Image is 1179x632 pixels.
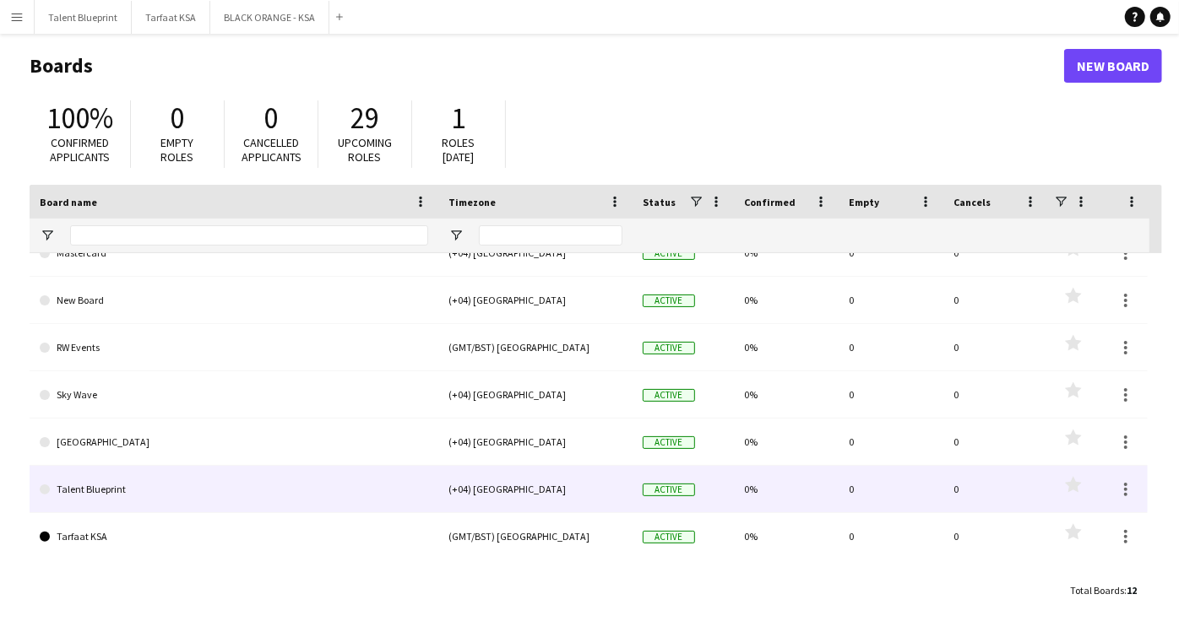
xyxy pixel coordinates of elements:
a: Mastercard [40,230,428,277]
span: Confirmed [744,196,796,208]
span: 0 [264,100,279,137]
div: 0% [734,371,839,418]
span: Board name [40,196,97,208]
div: 0 [839,419,943,465]
a: [GEOGRAPHIC_DATA] [40,419,428,466]
div: 0% [734,513,839,559]
div: (+04) [GEOGRAPHIC_DATA] [438,371,633,418]
div: 0% [734,324,839,370]
div: (GMT/BST) [GEOGRAPHIC_DATA] [438,324,633,370]
button: Open Filter Menu [448,228,464,243]
span: Empty [849,196,879,208]
a: Sky Wave [40,371,428,419]
span: Confirmed applicants [51,135,111,165]
span: Active [643,342,695,354]
div: 0 [839,324,943,370]
div: 0 [943,371,1048,418]
span: Timezone [448,196,496,208]
a: RW Events [40,324,428,371]
span: Empty roles [161,135,194,165]
span: 12 [1127,584,1137,597]
div: 0 [943,230,1048,276]
button: Tarfaat KSA [132,1,210,34]
div: 0% [734,230,839,276]
div: 0 [943,513,1048,559]
div: 0 [839,277,943,323]
span: Active [643,294,695,307]
div: 0 [943,419,1048,465]
span: 0 [171,100,185,137]
span: Cancelled applicants [242,135,302,165]
div: 0 [839,513,943,559]
div: 0 [943,324,1048,370]
h1: Boards [30,53,1064,78]
span: Roles [DATE] [443,135,475,165]
div: (+04) [GEOGRAPHIC_DATA] [438,277,633,323]
input: Timezone Filter Input [479,225,622,246]
span: Active [643,247,695,260]
span: Status [643,196,676,208]
span: Total Boards [1070,584,1124,597]
div: 0% [734,466,839,512]
a: New Board [1064,49,1162,83]
span: 29 [350,100,379,137]
button: BLACK ORANGE - KSA [210,1,329,34]
input: Board name Filter Input [70,225,428,246]
div: 0 [943,466,1048,512]
div: 0% [734,419,839,465]
div: 0 [839,230,943,276]
div: (+04) [GEOGRAPHIC_DATA] [438,230,633,276]
div: 0 [943,277,1048,323]
div: : [1070,574,1137,607]
span: Active [643,389,695,402]
button: Open Filter Menu [40,228,55,243]
span: Cancels [954,196,991,208]
span: 100% [46,100,113,137]
div: (+04) [GEOGRAPHIC_DATA] [438,466,633,512]
span: Upcoming roles [338,135,392,165]
div: (GMT/BST) [GEOGRAPHIC_DATA] [438,513,633,559]
span: Active [643,436,695,449]
div: 0 [839,371,943,418]
div: 0% [734,277,839,323]
div: (+04) [GEOGRAPHIC_DATA] [438,419,633,465]
span: 1 [452,100,466,137]
a: New Board [40,277,428,324]
a: Tarfaat KSA [40,513,428,560]
span: Active [643,531,695,543]
button: Talent Blueprint [35,1,132,34]
a: Talent Blueprint [40,466,428,513]
span: Active [643,483,695,496]
div: 0 [839,466,943,512]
